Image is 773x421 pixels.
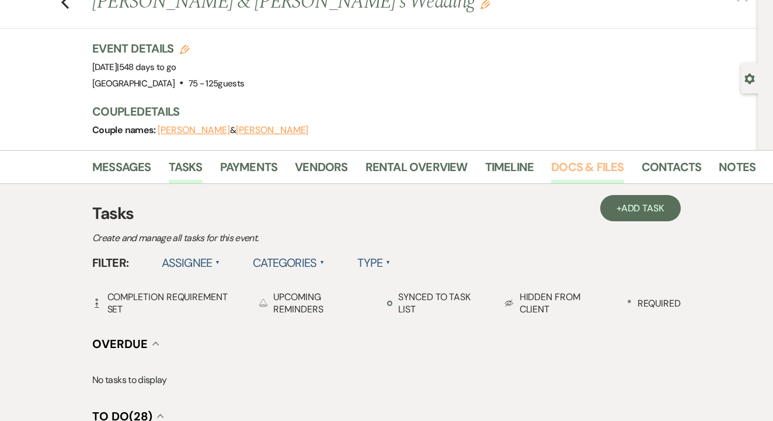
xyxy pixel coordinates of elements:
a: Timeline [485,158,534,183]
span: [GEOGRAPHIC_DATA] [92,78,175,89]
span: & [158,124,308,136]
a: Tasks [169,158,203,183]
a: Contacts [642,158,702,183]
label: Type [357,252,391,273]
h3: Tasks [92,201,681,226]
span: ▲ [386,258,391,267]
label: Assignee [162,252,221,273]
span: ▲ [215,258,220,267]
a: Rental Overview [365,158,468,183]
a: Notes [719,158,755,183]
button: [PERSON_NAME] [158,126,230,135]
div: Completion Requirement Set [92,291,242,315]
span: [DATE] [92,61,176,73]
div: Synced to task list [387,291,488,315]
span: 75 - 125 guests [189,78,245,89]
span: Filter: [92,254,129,272]
a: Docs & Files [551,158,624,183]
a: +Add Task [600,195,681,221]
span: ▲ [320,258,325,267]
span: Couple names: [92,124,158,136]
span: | [117,61,176,73]
p: No tasks to display [92,373,681,388]
button: Overdue [92,338,159,350]
a: Vendors [295,158,347,183]
span: Add Task [621,202,664,214]
a: Payments [220,158,278,183]
div: Hidden from Client [504,291,610,315]
span: Overdue [92,336,148,352]
button: [PERSON_NAME] [236,126,308,135]
span: 548 days to go [119,61,176,73]
label: Categories [253,252,325,273]
a: Messages [92,158,151,183]
div: Upcoming Reminders [259,291,370,315]
h3: Couple Details [92,103,746,120]
div: Required [627,297,681,309]
p: Create and manage all tasks for this event. [92,231,501,246]
button: Open lead details [744,72,755,83]
h3: Event Details [92,40,245,57]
